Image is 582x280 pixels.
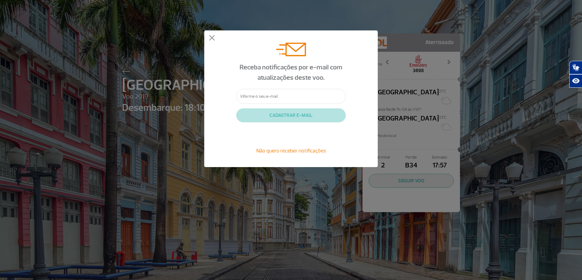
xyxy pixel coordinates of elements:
[236,89,346,104] input: Informe o seu e-mail
[240,63,342,82] span: Receba notificações por e-mail com atualizações deste voo.
[256,147,326,154] span: Não quero receber notificações
[569,61,582,74] button: Abrir tradutor de língua de sinais.
[569,61,582,88] div: Plugin de acessibilidade da Hand Talk.
[569,74,582,88] button: Abrir recursos assistivos.
[236,108,346,122] button: CADASTRAR E-MAIL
